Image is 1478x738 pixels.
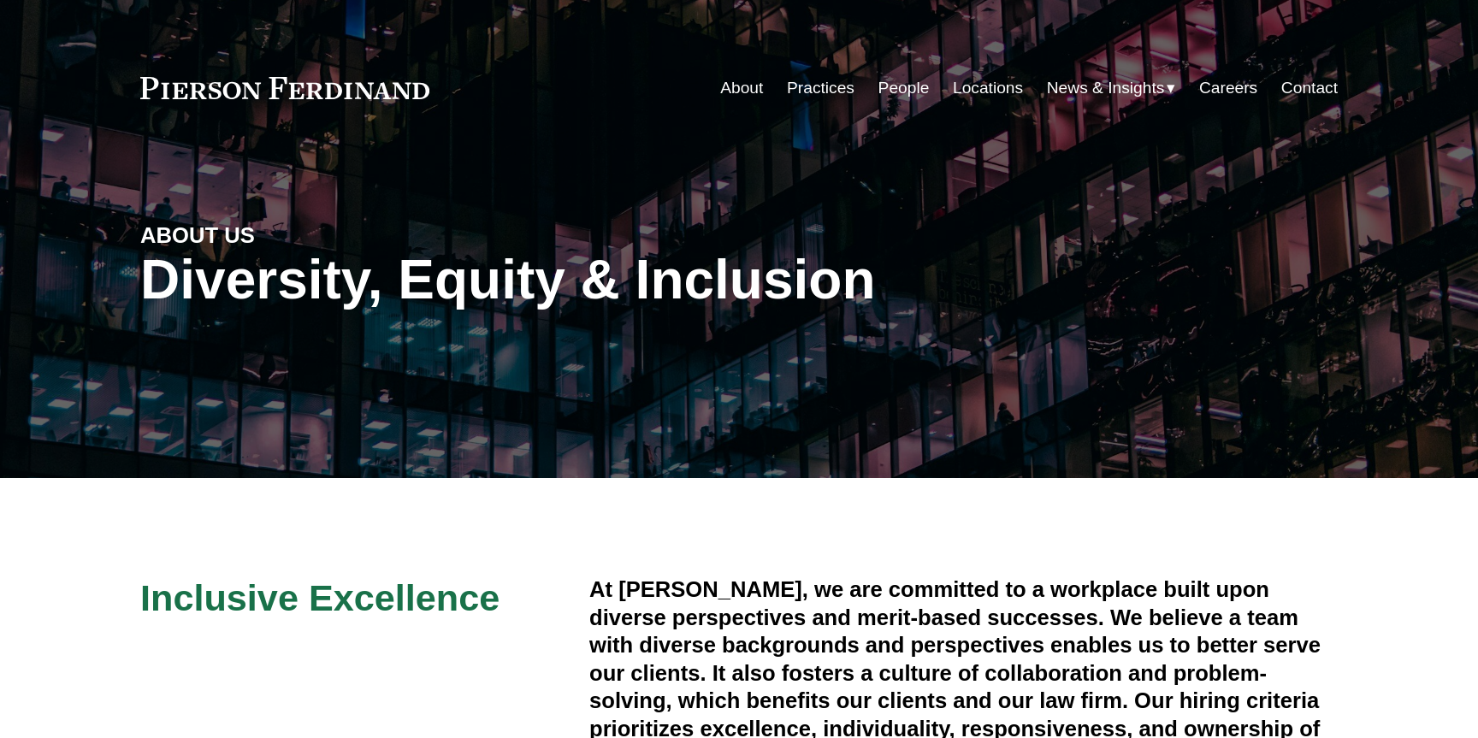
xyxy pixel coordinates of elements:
a: Locations [953,72,1023,104]
a: About [720,72,763,104]
a: People [878,72,930,104]
a: folder dropdown [1047,72,1176,104]
a: Practices [787,72,854,104]
a: Contact [1281,72,1338,104]
strong: ABOUT US [140,223,255,247]
span: Inclusive Excellence [140,577,500,618]
a: Careers [1199,72,1257,104]
span: News & Insights [1047,74,1165,103]
h1: Diversity, Equity & Inclusion [140,249,1038,311]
